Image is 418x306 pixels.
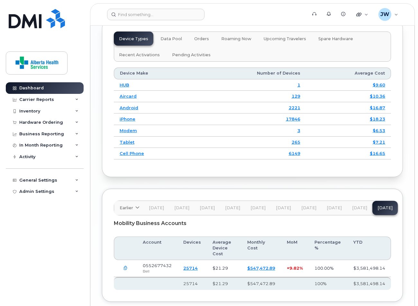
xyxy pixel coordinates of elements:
th: $3,581,498.14 [348,277,391,290]
td: $21.29 [207,260,241,277]
a: Android [120,105,138,110]
span: [DATE] [301,205,316,211]
span: [DATE] [225,205,240,211]
span: Earlier [120,205,133,211]
span: Recent Activations [119,52,160,58]
td: $3,581,498.14 [348,260,391,277]
span: [DATE] [174,205,189,211]
span: JW [380,11,389,18]
div: Jeff Wiebe [374,8,403,21]
div: Mobility Business Accounts [114,215,391,231]
a: 2221 [289,105,300,110]
a: $10.36 [370,94,385,99]
span: 9.82% [289,265,303,271]
th: $547,472.89 [241,277,281,290]
th: Devices [177,237,207,260]
a: $18.23 [370,116,385,122]
th: Average Cost [306,67,391,79]
span: [DATE] [200,205,215,211]
a: Earlier [114,201,144,215]
th: Number of Devices [195,67,306,79]
span: Data Pool [160,36,182,41]
span: 0552677432 [143,263,172,268]
a: HUB [120,82,129,87]
td: 100.00% [309,260,348,277]
span: Upcoming Travelers [264,36,306,41]
div: Quicklinks [352,8,373,21]
a: 17846 [286,116,300,122]
a: Modem [120,128,137,133]
span: Pending Activities [172,52,211,58]
a: $16.87 [370,105,385,110]
span: Bell [143,269,150,274]
a: 25714 [183,265,198,271]
th: Account [137,237,177,260]
a: 1 [297,82,300,87]
a: 3 [297,128,300,133]
th: $21.29 [207,277,241,290]
a: 129 [292,94,300,99]
th: Percentage % [309,237,348,260]
span: Spare Hardware [318,36,353,41]
th: Average Device Cost [207,237,241,260]
a: $547,472.89 [247,265,275,271]
a: 6149 [289,151,300,156]
th: Device Make [114,67,195,79]
span: + [287,265,289,271]
span: [DATE] [250,205,266,211]
a: $7.21 [373,139,385,145]
span: Roaming Now [221,36,251,41]
a: $16.65 [370,151,385,156]
a: $6.53 [373,128,385,133]
span: [DATE] [276,205,291,211]
span: Orders [194,36,209,41]
a: Tablet [120,139,134,145]
th: MoM [281,237,309,260]
span: [DATE] [327,205,342,211]
span: [DATE] [352,205,367,211]
th: YTD [348,237,391,260]
a: Cell Phone [120,151,144,156]
th: Monthly Cost [241,237,281,260]
span: [DATE] [149,205,164,211]
a: Aircard [120,94,137,99]
input: Find something... [107,9,204,20]
a: iPhone [120,116,135,122]
a: $9.60 [373,82,385,87]
th: 25714 [177,277,207,290]
a: 265 [292,139,300,145]
th: 100% [309,277,348,290]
